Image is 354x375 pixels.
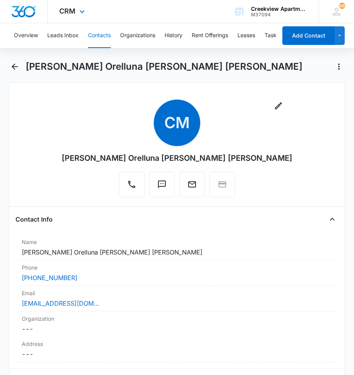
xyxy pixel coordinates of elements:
[15,311,339,337] div: Organization---
[15,337,339,362] div: Address---
[22,315,332,323] label: Organization
[333,60,345,73] button: Actions
[22,273,77,282] a: [PHONE_NUMBER]
[326,213,339,225] button: Close
[9,60,21,73] button: Back
[15,260,339,286] div: Phone[PHONE_NUMBER]
[265,23,279,48] button: Tasks
[88,23,111,48] button: Contacts
[15,286,339,311] div: Email[EMAIL_ADDRESS][DOMAIN_NAME]
[237,23,255,48] button: Leases
[119,172,144,197] button: Call
[22,349,332,359] dd: ---
[22,263,332,272] label: Phone
[339,3,345,9] span: 98
[149,172,175,197] button: Text
[47,23,79,48] button: Leads Inbox
[192,23,228,48] button: Rent Offerings
[149,184,175,190] a: Text
[22,324,332,334] dd: ---
[62,152,292,164] div: [PERSON_NAME] Orelluna [PERSON_NAME] [PERSON_NAME]
[251,6,308,12] div: account name
[59,7,76,15] span: CRM
[179,184,205,190] a: Email
[165,23,182,48] button: History
[179,172,205,197] button: Email
[22,248,332,257] dd: [PERSON_NAME] Orelluna [PERSON_NAME] [PERSON_NAME]
[26,61,302,72] h1: [PERSON_NAME] Orelluna [PERSON_NAME] [PERSON_NAME]
[15,215,53,224] h4: Contact Info
[22,289,332,297] label: Email
[154,100,200,146] span: CM
[282,26,335,45] button: Add Contact
[119,184,144,190] a: Call
[14,23,38,48] button: Overview
[22,340,332,348] label: Address
[120,23,155,48] button: Organizations
[339,3,345,9] div: notifications count
[251,12,308,17] div: account id
[22,299,99,308] a: [EMAIL_ADDRESS][DOMAIN_NAME]
[22,238,332,246] label: Name
[15,235,339,260] div: Name[PERSON_NAME] Orelluna [PERSON_NAME] [PERSON_NAME]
